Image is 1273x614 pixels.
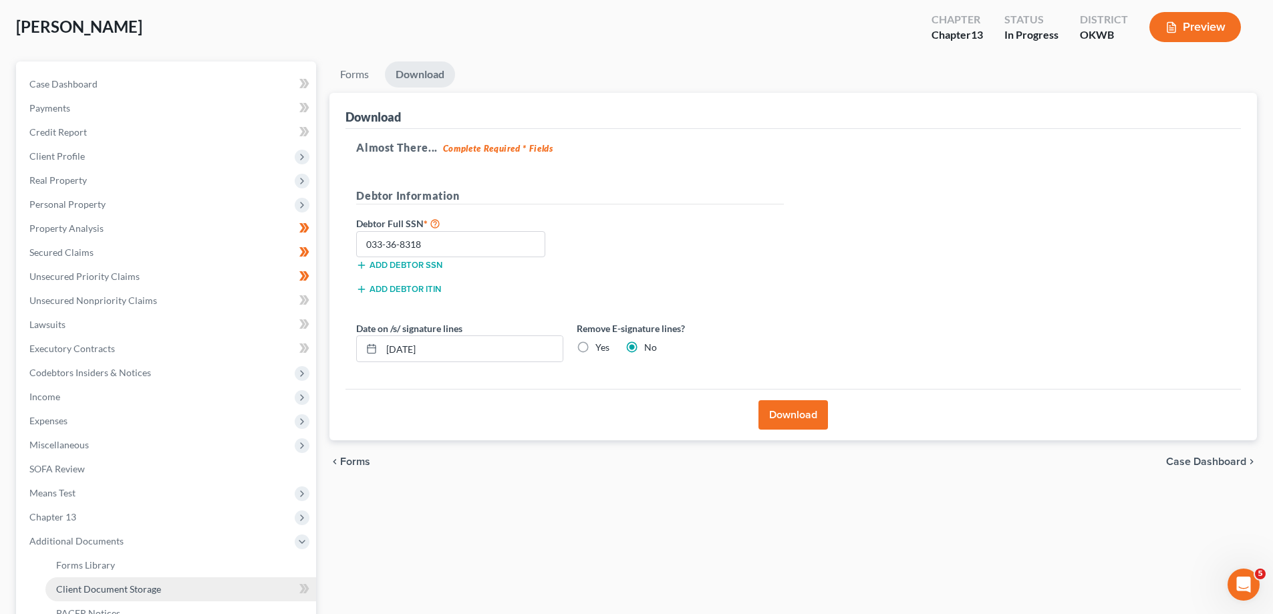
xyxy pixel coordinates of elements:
[1080,27,1128,43] div: OKWB
[29,415,67,426] span: Expenses
[443,143,553,154] strong: Complete Required * Fields
[1004,27,1058,43] div: In Progress
[29,367,151,378] span: Codebtors Insiders & Notices
[29,463,85,474] span: SOFA Review
[19,216,316,241] a: Property Analysis
[1004,12,1058,27] div: Status
[45,577,316,601] a: Client Document Storage
[45,553,316,577] a: Forms Library
[356,284,441,295] button: Add debtor ITIN
[345,109,401,125] div: Download
[19,72,316,96] a: Case Dashboard
[356,231,545,258] input: XXX-XX-XXXX
[385,61,455,88] a: Download
[29,343,115,354] span: Executory Contracts
[19,265,316,289] a: Unsecured Priority Claims
[595,341,609,354] label: Yes
[29,198,106,210] span: Personal Property
[1255,569,1266,579] span: 5
[19,120,316,144] a: Credit Report
[16,17,142,36] span: [PERSON_NAME]
[340,456,370,467] span: Forms
[19,337,316,361] a: Executory Contracts
[19,457,316,481] a: SOFA Review
[1166,456,1246,467] span: Case Dashboard
[329,456,388,467] button: chevron_left Forms
[356,188,784,204] h5: Debtor Information
[29,174,87,186] span: Real Property
[29,319,65,330] span: Lawsuits
[932,12,983,27] div: Chapter
[29,126,87,138] span: Credit Report
[329,456,340,467] i: chevron_left
[29,150,85,162] span: Client Profile
[1080,12,1128,27] div: District
[971,28,983,41] span: 13
[29,222,104,234] span: Property Analysis
[19,313,316,337] a: Lawsuits
[356,140,1230,156] h5: Almost There...
[1228,569,1260,601] iframe: Intercom live chat
[1246,456,1257,467] i: chevron_right
[29,295,157,306] span: Unsecured Nonpriority Claims
[19,96,316,120] a: Payments
[29,247,94,258] span: Secured Claims
[577,321,784,335] label: Remove E-signature lines?
[19,241,316,265] a: Secured Claims
[19,289,316,313] a: Unsecured Nonpriority Claims
[1166,456,1257,467] a: Case Dashboard chevron_right
[56,559,115,571] span: Forms Library
[29,391,60,402] span: Income
[29,102,70,114] span: Payments
[29,271,140,282] span: Unsecured Priority Claims
[758,400,828,430] button: Download
[29,535,124,547] span: Additional Documents
[29,511,76,522] span: Chapter 13
[1149,12,1241,42] button: Preview
[382,336,563,361] input: MM/DD/YYYY
[356,260,442,271] button: Add debtor SSN
[29,487,76,498] span: Means Test
[29,439,89,450] span: Miscellaneous
[329,61,380,88] a: Forms
[932,27,983,43] div: Chapter
[29,78,98,90] span: Case Dashboard
[644,341,657,354] label: No
[356,321,462,335] label: Date on /s/ signature lines
[56,583,161,595] span: Client Document Storage
[349,215,570,231] label: Debtor Full SSN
